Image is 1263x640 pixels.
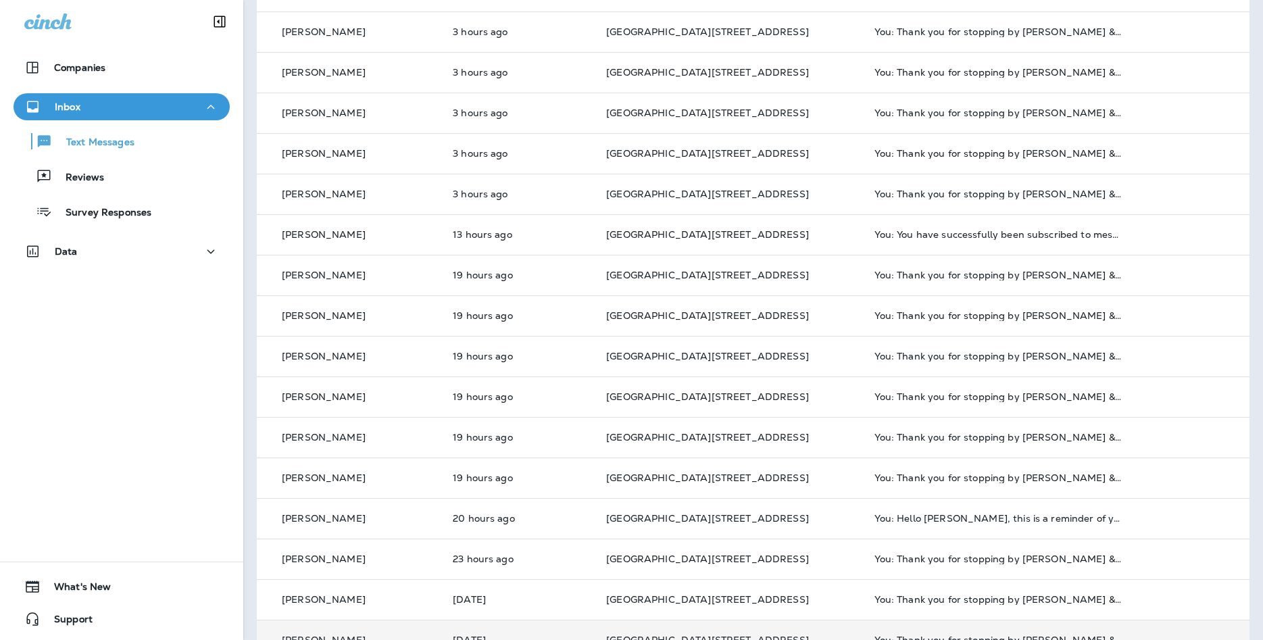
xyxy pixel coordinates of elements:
[282,472,366,483] p: [PERSON_NAME]
[874,148,1121,159] div: You: Thank you for stopping by Jensen Tire & Auto - South 144th Street. Please take 30 seconds to...
[453,594,585,605] p: Sep 29, 2025 10:58 AM
[453,472,585,483] p: Sep 29, 2025 03:26 PM
[453,513,585,524] p: Sep 29, 2025 03:05 PM
[606,350,809,362] span: [GEOGRAPHIC_DATA][STREET_ADDRESS]
[874,391,1121,402] div: You: Thank you for stopping by Jensen Tire & Auto - South 144th Street. Please take 30 seconds to...
[282,26,366,37] p: [PERSON_NAME]
[453,310,585,321] p: Sep 29, 2025 03:59 PM
[874,229,1121,240] div: You: You have successfully been subscribed to messages from Jensen Tire & Auto. Reply HELP for he...
[14,162,230,191] button: Reviews
[453,229,585,240] p: Sep 29, 2025 09:45 PM
[55,246,78,257] p: Data
[606,228,809,241] span: [GEOGRAPHIC_DATA][STREET_ADDRESS]
[453,148,585,159] p: Sep 30, 2025 08:04 AM
[606,188,809,200] span: [GEOGRAPHIC_DATA][STREET_ADDRESS]
[453,107,585,118] p: Sep 30, 2025 08:04 AM
[282,270,366,280] p: [PERSON_NAME]
[874,189,1121,199] div: You: Thank you for stopping by Jensen Tire & Auto - South 144th Street. Please take 30 seconds to...
[874,26,1121,37] div: You: Thank you for stopping by Jensen Tire & Auto - South 144th Street. Please take 30 seconds to...
[282,107,366,118] p: [PERSON_NAME]
[453,553,585,564] p: Sep 29, 2025 11:58 AM
[14,93,230,120] button: Inbox
[606,391,809,403] span: [GEOGRAPHIC_DATA][STREET_ADDRESS]
[282,229,366,240] p: [PERSON_NAME]
[874,310,1121,321] div: You: Thank you for stopping by Jensen Tire & Auto - South 144th Street. Please take 30 seconds to...
[453,67,585,78] p: Sep 30, 2025 08:04 AM
[874,270,1121,280] div: You: Thank you for stopping by Jensen Tire & Auto - South 144th Street. Please take 30 seconds to...
[606,66,809,78] span: [GEOGRAPHIC_DATA][STREET_ADDRESS]
[606,553,809,565] span: [GEOGRAPHIC_DATA][STREET_ADDRESS]
[55,101,80,112] p: Inbox
[201,8,239,35] button: Collapse Sidebar
[282,432,366,443] p: [PERSON_NAME]
[606,472,809,484] span: [GEOGRAPHIC_DATA][STREET_ADDRESS]
[282,310,366,321] p: [PERSON_NAME]
[14,606,230,633] button: Support
[453,189,585,199] p: Sep 30, 2025 08:04 AM
[606,147,809,159] span: [GEOGRAPHIC_DATA][STREET_ADDRESS]
[606,431,809,443] span: [GEOGRAPHIC_DATA][STREET_ADDRESS]
[606,512,809,524] span: [GEOGRAPHIC_DATA][STREET_ADDRESS]
[282,67,366,78] p: [PERSON_NAME]
[606,107,809,119] span: [GEOGRAPHIC_DATA][STREET_ADDRESS]
[874,107,1121,118] div: You: Thank you for stopping by Jensen Tire & Auto - South 144th Street. Please take 30 seconds to...
[282,351,366,362] p: [PERSON_NAME]
[453,270,585,280] p: Sep 29, 2025 03:59 PM
[14,573,230,600] button: What's New
[453,26,585,37] p: Sep 30, 2025 08:04 AM
[282,594,366,605] p: [PERSON_NAME]
[874,513,1121,524] div: You: Hello Terry, this is a reminder of your scheduled appointment set for 09/30/2025 2:00 PM at ...
[453,351,585,362] p: Sep 29, 2025 03:58 PM
[874,472,1121,483] div: You: Thank you for stopping by Jensen Tire & Auto - South 144th Street. Please take 30 seconds to...
[282,513,366,524] p: [PERSON_NAME]
[14,197,230,226] button: Survey Responses
[874,553,1121,564] div: You: Thank you for stopping by Jensen Tire & Auto - South 144th Street. Please take 30 seconds to...
[41,581,111,597] span: What's New
[54,62,105,73] p: Companies
[874,351,1121,362] div: You: Thank you for stopping by Jensen Tire & Auto - South 144th Street. Please take 30 seconds to...
[53,137,134,149] p: Text Messages
[14,238,230,265] button: Data
[41,614,93,630] span: Support
[282,553,366,564] p: [PERSON_NAME]
[282,391,366,402] p: [PERSON_NAME]
[14,127,230,155] button: Text Messages
[282,189,366,199] p: [PERSON_NAME]
[453,391,585,402] p: Sep 29, 2025 03:58 PM
[874,67,1121,78] div: You: Thank you for stopping by Jensen Tire & Auto - South 144th Street. Please take 30 seconds to...
[282,148,366,159] p: [PERSON_NAME]
[453,432,585,443] p: Sep 29, 2025 03:27 PM
[874,594,1121,605] div: You: Thank you for stopping by Jensen Tire & Auto - South 144th Street. Please take 30 seconds to...
[52,207,151,220] p: Survey Responses
[606,310,809,322] span: [GEOGRAPHIC_DATA][STREET_ADDRESS]
[52,172,104,184] p: Reviews
[606,593,809,606] span: [GEOGRAPHIC_DATA][STREET_ADDRESS]
[874,432,1121,443] div: You: Thank you for stopping by Jensen Tire & Auto - South 144th Street. Please take 30 seconds to...
[14,54,230,81] button: Companies
[606,26,809,38] span: [GEOGRAPHIC_DATA][STREET_ADDRESS]
[606,269,809,281] span: [GEOGRAPHIC_DATA][STREET_ADDRESS]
